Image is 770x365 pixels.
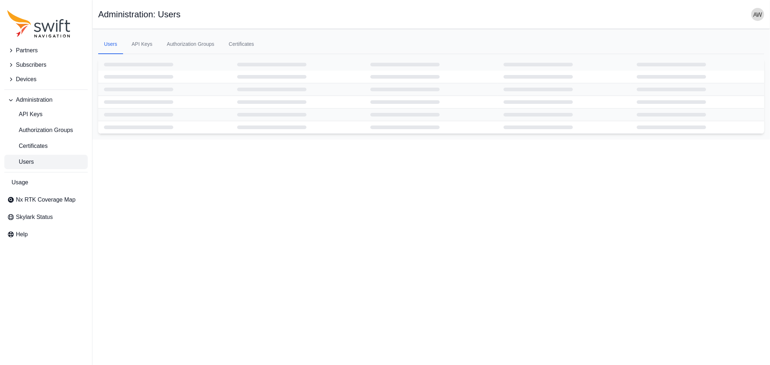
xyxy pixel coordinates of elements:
[98,10,180,19] h1: Administration: Users
[4,123,88,137] a: Authorization Groups
[12,178,28,187] span: Usage
[98,35,123,54] a: Users
[161,35,220,54] a: Authorization Groups
[16,230,28,239] span: Help
[7,158,34,166] span: Users
[4,139,88,153] a: Certificates
[751,8,764,21] img: user photo
[4,107,88,122] a: API Keys
[4,72,88,87] button: Devices
[16,96,52,104] span: Administration
[4,210,88,224] a: Skylark Status
[4,175,88,190] a: Usage
[16,46,38,55] span: Partners
[126,35,158,54] a: API Keys
[4,58,88,72] button: Subscribers
[7,126,73,135] span: Authorization Groups
[4,93,88,107] button: Administration
[16,213,53,221] span: Skylark Status
[16,195,75,204] span: Nx RTK Coverage Map
[4,155,88,169] a: Users
[16,61,46,69] span: Subscribers
[7,110,43,119] span: API Keys
[4,43,88,58] button: Partners
[16,75,36,84] span: Devices
[7,142,48,150] span: Certificates
[223,35,260,54] a: Certificates
[4,227,88,242] a: Help
[4,193,88,207] a: Nx RTK Coverage Map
